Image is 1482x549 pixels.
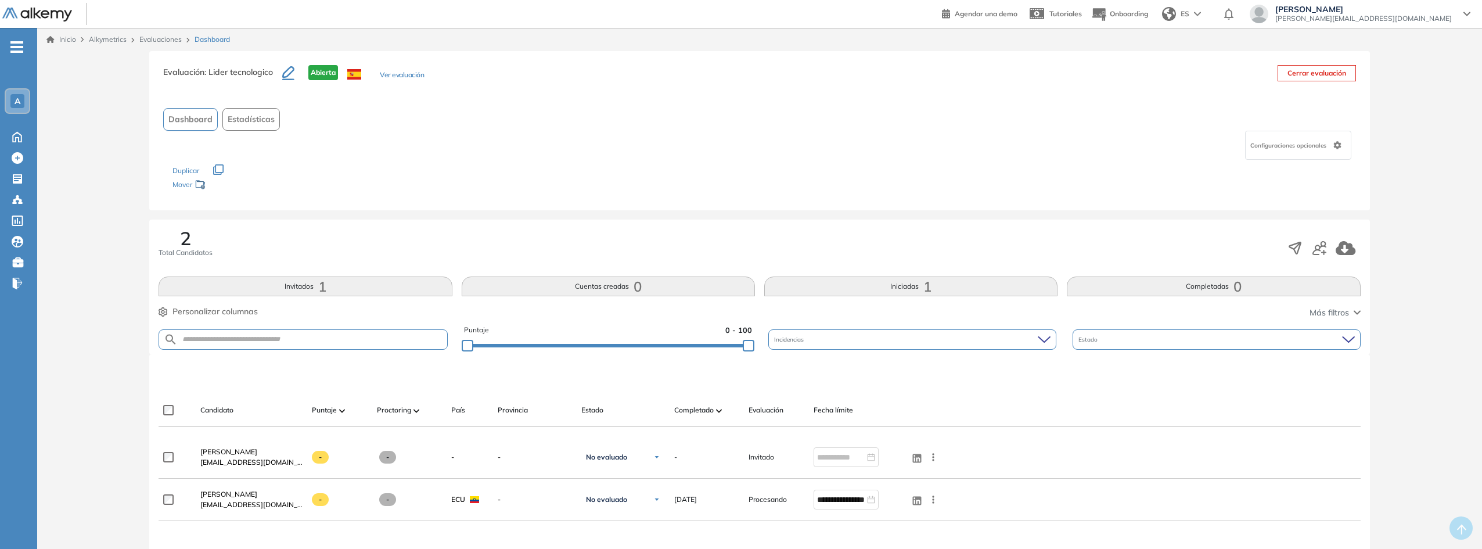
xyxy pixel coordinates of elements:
[674,452,677,462] span: -
[46,34,76,45] a: Inicio
[159,306,258,318] button: Personalizar columnas
[768,329,1056,350] div: Incidencias
[200,489,303,500] a: [PERSON_NAME]
[1110,9,1148,18] span: Onboarding
[955,9,1017,18] span: Agendar una demo
[308,65,338,80] span: Abierta
[581,405,603,415] span: Estado
[470,496,479,503] img: ECU
[159,277,452,296] button: Invitados1
[312,405,337,415] span: Puntaje
[172,306,258,318] span: Personalizar columnas
[159,247,213,258] span: Total Candidatos
[749,494,787,505] span: Procesando
[139,35,182,44] a: Evaluaciones
[674,494,697,505] span: [DATE]
[200,500,303,510] span: [EMAIL_ADDRESS][DOMAIN_NAME]
[814,405,853,415] span: Fecha límite
[1310,307,1361,319] button: Más filtros
[498,452,572,462] span: -
[200,490,257,498] span: [PERSON_NAME]
[172,166,199,175] span: Duplicar
[749,452,774,462] span: Invitado
[204,67,273,77] span: : Lider tecnologico
[200,447,257,456] span: [PERSON_NAME]
[1250,141,1329,150] span: Configuraciones opcionales
[498,405,528,415] span: Provincia
[200,457,303,468] span: [EMAIL_ADDRESS][DOMAIN_NAME]
[168,113,213,125] span: Dashboard
[764,277,1057,296] button: Iniciadas1
[347,69,361,80] img: ESP
[339,409,345,412] img: [missing "en.ARROW_ALT" translation]
[653,496,660,503] img: Ícono de flecha
[1181,9,1189,19] span: ES
[163,65,282,89] h3: Evaluación
[379,493,396,506] span: -
[377,405,411,415] span: Proctoring
[725,325,752,336] span: 0 - 100
[586,495,627,504] span: No evaluado
[451,494,465,505] span: ECU
[379,451,396,464] span: -
[674,405,714,415] span: Completado
[1091,2,1148,27] button: Onboarding
[1310,307,1349,319] span: Más filtros
[228,113,275,125] span: Estadísticas
[10,46,23,48] i: -
[164,332,178,347] img: SEARCH_ALT
[195,34,230,45] span: Dashboard
[1078,335,1100,344] span: Estado
[413,409,419,412] img: [missing "en.ARROW_ALT" translation]
[380,70,424,82] button: Ver evaluación
[653,454,660,461] img: Ícono de flecha
[1245,131,1351,160] div: Configuraciones opcionales
[312,493,329,506] span: -
[749,405,783,415] span: Evaluación
[1194,12,1201,16] img: arrow
[222,108,280,131] button: Estadísticas
[312,451,329,464] span: -
[163,108,218,131] button: Dashboard
[200,405,233,415] span: Candidato
[716,409,722,412] img: [missing "en.ARROW_ALT" translation]
[200,447,303,457] a: [PERSON_NAME]
[498,494,572,505] span: -
[774,335,806,344] span: Incidencias
[1278,65,1356,81] button: Cerrar evaluación
[2,8,72,22] img: Logo
[180,229,191,247] span: 2
[1275,14,1452,23] span: [PERSON_NAME][EMAIL_ADDRESS][DOMAIN_NAME]
[172,175,289,196] div: Mover
[462,277,755,296] button: Cuentas creadas0
[451,405,465,415] span: País
[1049,9,1082,18] span: Tutoriales
[586,453,627,462] span: No evaluado
[15,96,20,106] span: A
[89,35,127,44] span: Alkymetrics
[1067,277,1360,296] button: Completadas0
[1275,5,1452,14] span: [PERSON_NAME]
[451,452,454,462] span: -
[942,6,1017,20] a: Agendar una demo
[1073,329,1361,350] div: Estado
[464,325,489,336] span: Puntaje
[1162,7,1176,21] img: world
